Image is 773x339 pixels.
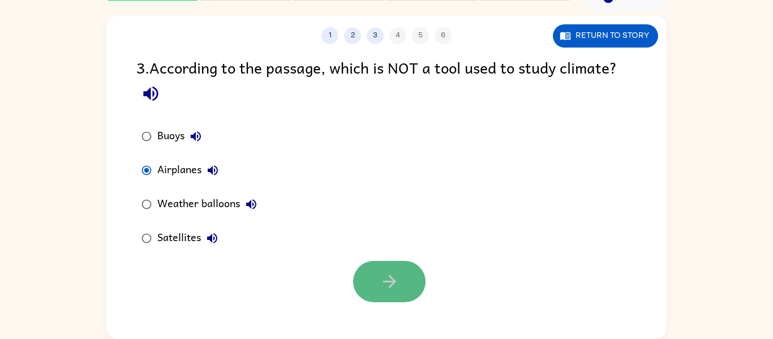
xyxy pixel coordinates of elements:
[184,125,207,148] button: Buoys
[321,27,338,44] button: 1
[157,159,224,182] div: Airplanes
[367,27,384,44] button: 3
[201,159,224,182] button: Airplanes
[157,227,224,250] div: Satellites
[344,27,361,44] button: 2
[553,24,658,48] button: Return to story
[201,227,224,250] button: Satellites
[157,193,263,216] div: Weather balloons
[136,55,637,108] div: 3 . According to the passage, which is NOT a tool used to study climate?
[240,193,263,216] button: Weather balloons
[157,125,207,148] div: Buoys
